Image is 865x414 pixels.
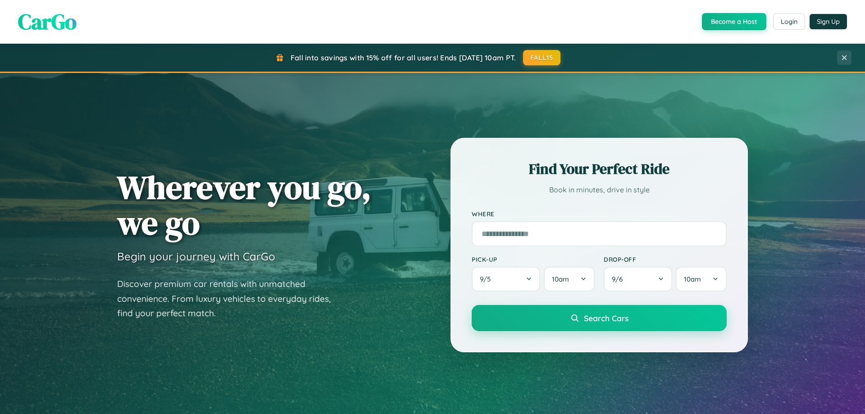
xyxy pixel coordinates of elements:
[702,13,766,30] button: Become a Host
[472,267,540,291] button: 9/5
[676,267,727,291] button: 10am
[773,14,805,30] button: Login
[604,267,672,291] button: 9/6
[552,275,569,283] span: 10am
[480,275,495,283] span: 9 / 5
[612,275,627,283] span: 9 / 6
[544,267,595,291] button: 10am
[472,305,727,331] button: Search Cars
[472,183,727,196] p: Book in minutes, drive in style
[604,255,727,263] label: Drop-off
[472,159,727,179] h2: Find Your Perfect Ride
[117,169,371,241] h1: Wherever you go, we go
[18,7,77,36] span: CarGo
[810,14,847,29] button: Sign Up
[472,210,727,218] label: Where
[472,255,595,263] label: Pick-up
[684,275,701,283] span: 10am
[584,313,628,323] span: Search Cars
[117,250,275,263] h3: Begin your journey with CarGo
[523,50,561,65] button: FALL15
[291,53,516,62] span: Fall into savings with 15% off for all users! Ends [DATE] 10am PT.
[117,277,342,321] p: Discover premium car rentals with unmatched convenience. From luxury vehicles to everyday rides, ...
